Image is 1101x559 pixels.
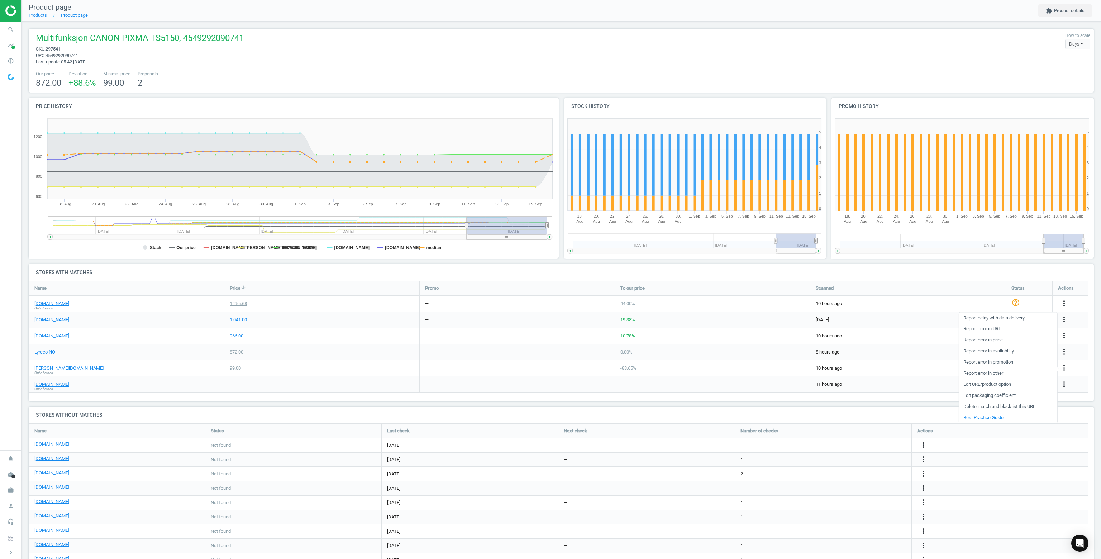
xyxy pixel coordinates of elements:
[1087,145,1089,150] text: 4
[1060,380,1068,389] button: more_vert
[659,214,664,218] tspan: 28.
[844,219,851,223] tspan: Aug
[740,428,778,434] span: Number of checks
[642,219,649,223] tspan: Aug
[294,202,306,206] tspan: 1. Sep
[740,442,743,449] span: 1
[34,134,42,139] text: 1200
[564,442,567,449] span: —
[1022,214,1033,218] tspan: 9. Sep
[4,54,18,68] i: pie_chart_outlined
[919,484,928,493] button: more_vert
[754,214,766,218] tspan: 9. Sep
[240,285,246,290] i: arrow_downward
[461,202,475,206] tspan: 11. Sep
[425,300,429,307] div: —
[36,59,86,65] span: Last update 05:42 [DATE]
[959,335,1057,346] a: Report error in price
[211,245,247,250] tspan: [DOMAIN_NAME]
[577,214,582,218] tspan: 18.
[211,471,231,477] span: Not found
[34,470,69,476] a: [DOMAIN_NAME]
[230,365,241,371] div: 99.00
[1087,130,1089,134] text: 5
[620,365,637,371] span: -88.65 %
[1065,39,1090,49] div: Days
[387,514,553,520] span: [DATE]
[29,13,47,18] a: Products
[495,202,509,206] tspan: 13. Sep
[1060,331,1068,341] button: more_vert
[34,381,69,388] a: [DOMAIN_NAME]
[36,78,61,88] span: 872.00
[959,401,1057,412] a: Delete match and blacklist this URL
[425,349,429,355] div: —
[34,365,104,371] a: [PERSON_NAME][DOMAIN_NAME]
[46,53,78,58] span: 4549292090741
[68,71,96,77] span: Deviation
[211,499,231,506] span: Not found
[919,469,928,479] button: more_vert
[564,528,567,535] span: —
[34,387,53,392] span: Out of stock
[816,365,1000,371] span: 10 hours ago
[738,214,749,218] tspan: 7. Sep
[564,471,567,477] span: —
[1060,364,1068,372] i: more_vert
[103,71,130,77] span: Minimal price
[230,333,243,339] div: 966.00
[973,214,984,218] tspan: 3. Sep
[564,499,567,506] span: —
[211,456,231,463] span: Not found
[816,349,1000,355] span: 8 hours ago
[34,333,69,339] a: [DOMAIN_NAME]
[564,456,567,463] span: —
[211,543,231,549] span: Not found
[1060,315,1068,324] button: more_vert
[564,98,826,115] h4: Stock history
[1087,207,1089,211] text: 0
[1060,347,1068,356] i: more_vert
[103,78,124,88] span: 99.00
[1011,285,1025,292] span: Status
[943,214,948,218] tspan: 30.
[34,155,42,159] text: 1000
[34,513,69,519] a: [DOMAIN_NAME]
[387,456,553,463] span: [DATE]
[860,219,867,223] tspan: Aug
[34,370,53,375] span: Out of stock
[34,349,55,355] a: Lyreco NO
[1037,214,1051,218] tspan: 11. Sep
[861,214,867,218] tspan: 20.
[4,499,18,513] i: person
[1005,214,1017,218] tspan: 7. Sep
[34,285,47,292] span: Name
[877,219,884,223] tspan: Aug
[36,71,61,77] span: Our price
[959,346,1057,357] a: Report error in availability
[230,381,233,388] div: —
[740,456,743,463] span: 1
[626,214,631,218] tspan: 24.
[91,202,105,206] tspan: 20. Aug
[211,442,231,449] span: Not found
[721,214,733,218] tspan: 5. Sep
[989,214,1001,218] tspan: 5. Sep
[387,428,410,434] span: Last check
[919,527,928,536] button: more_vert
[34,455,69,462] a: [DOMAIN_NAME]
[4,452,18,465] i: notifications
[425,317,429,323] div: —
[675,219,682,223] tspan: Aug
[576,219,583,223] tspan: Aug
[211,485,231,492] span: Not found
[919,512,928,522] button: more_vert
[58,202,71,206] tspan: 18. Aug
[1046,8,1052,14] i: extension
[36,194,42,199] text: 600
[786,214,800,218] tspan: 13. Sep
[740,543,743,549] span: 1
[230,349,243,355] div: 872.00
